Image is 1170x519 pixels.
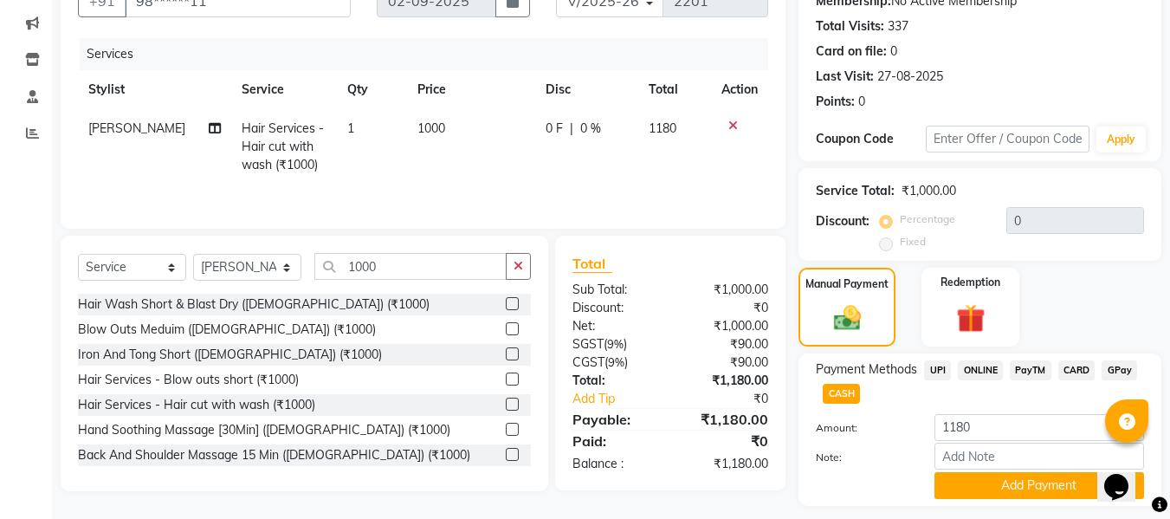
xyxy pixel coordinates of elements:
[803,420,921,436] label: Amount:
[926,126,1089,152] input: Enter Offer / Coupon Code
[900,234,926,250] label: Fixed
[347,120,354,136] span: 1
[711,70,768,109] th: Action
[670,455,781,473] div: ₹1,180.00
[231,70,337,109] th: Service
[559,317,670,335] div: Net:
[1097,450,1153,502] iframe: chat widget
[934,443,1144,470] input: Add Note
[890,42,897,61] div: 0
[805,276,889,292] label: Manual Payment
[78,346,382,364] div: Iron And Tong Short ([DEMOGRAPHIC_DATA]) (₹1000)
[78,421,450,439] div: Hand Soothing Massage [30Min] ([DEMOGRAPHIC_DATA]) (₹1000)
[559,455,670,473] div: Balance :
[572,354,604,370] span: CGST
[877,68,943,86] div: 27-08-2025
[88,120,185,136] span: [PERSON_NAME]
[559,354,670,372] div: ( )
[1058,360,1096,380] span: CARD
[649,120,676,136] span: 1180
[670,317,781,335] div: ₹1,000.00
[816,130,925,148] div: Coupon Code
[337,70,407,109] th: Qty
[78,396,315,414] div: Hair Services - Hair cut with wash (₹1000)
[242,120,324,172] span: Hair Services - Hair cut with wash (₹1000)
[559,281,670,299] div: Sub Total:
[559,431,670,451] div: Paid:
[638,70,712,109] th: Total
[947,301,994,336] img: _gift.svg
[572,255,612,273] span: Total
[78,70,231,109] th: Stylist
[559,372,670,390] div: Total:
[689,390,782,408] div: ₹0
[78,371,299,389] div: Hair Services - Blow outs short (₹1000)
[559,335,670,354] div: ( )
[570,120,573,138] span: |
[559,409,670,430] div: Payable:
[546,120,563,138] span: 0 F
[670,354,781,372] div: ₹90.00
[941,275,1000,290] label: Redemption
[958,360,1003,380] span: ONLINE
[670,409,781,430] div: ₹1,180.00
[816,42,887,61] div: Card on file:
[816,182,895,200] div: Service Total:
[902,182,956,200] div: ₹1,000.00
[816,68,874,86] div: Last Visit:
[407,70,535,109] th: Price
[816,360,917,379] span: Payment Methods
[825,302,869,334] img: _cash.svg
[314,253,507,280] input: Search or Scan
[80,38,781,70] div: Services
[78,446,470,464] div: Back And Shoulder Massage 15 Min ([DEMOGRAPHIC_DATA]) (₹1000)
[78,295,430,314] div: Hair Wash Short & Blast Dry ([DEMOGRAPHIC_DATA]) (₹1000)
[559,299,670,317] div: Discount:
[900,211,955,227] label: Percentage
[670,335,781,354] div: ₹90.00
[858,93,865,111] div: 0
[1096,127,1146,152] button: Apply
[78,321,376,339] div: Blow Outs Meduim ([DEMOGRAPHIC_DATA]) (₹1000)
[1010,360,1051,380] span: PayTM
[535,70,638,109] th: Disc
[417,120,445,136] span: 1000
[670,299,781,317] div: ₹0
[559,390,688,408] a: Add Tip
[924,360,951,380] span: UPI
[580,120,601,138] span: 0 %
[670,281,781,299] div: ₹1,000.00
[572,336,604,352] span: SGST
[670,372,781,390] div: ₹1,180.00
[816,17,884,36] div: Total Visits:
[823,384,860,404] span: CASH
[888,17,908,36] div: 337
[934,472,1144,499] button: Add Payment
[816,212,869,230] div: Discount:
[803,450,921,465] label: Note:
[608,355,624,369] span: 9%
[934,414,1144,441] input: Amount
[1102,360,1137,380] span: GPay
[607,337,624,351] span: 9%
[670,431,781,451] div: ₹0
[816,93,855,111] div: Points:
